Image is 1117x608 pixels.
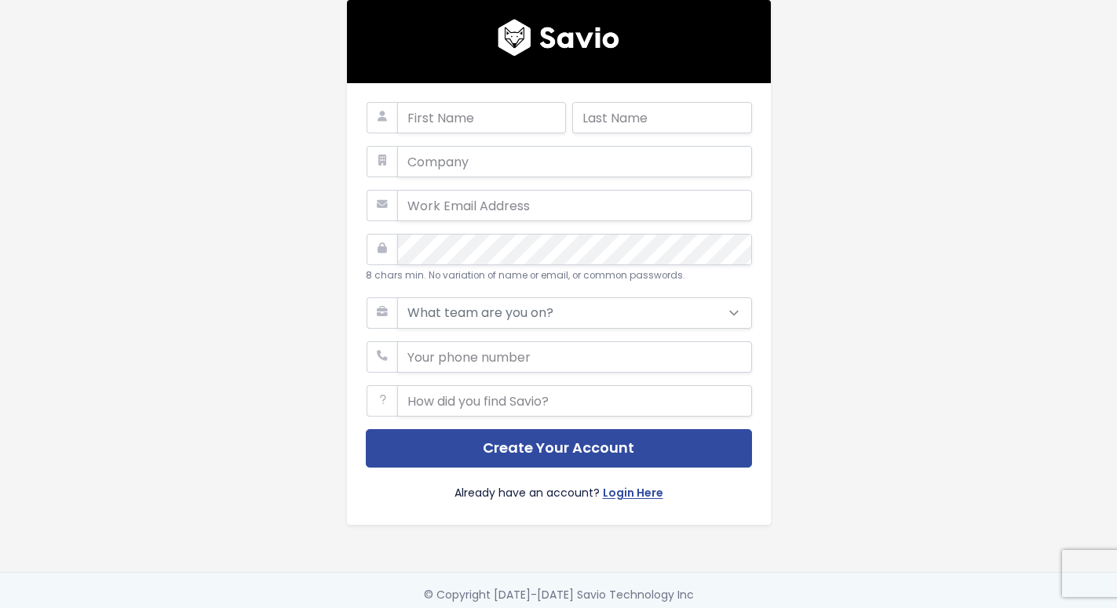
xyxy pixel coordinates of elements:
[397,102,566,133] input: First Name
[366,269,685,282] small: 8 chars min. No variation of name or email, or common passwords.
[424,585,694,605] div: © Copyright [DATE]-[DATE] Savio Technology Inc
[572,102,752,133] input: Last Name
[366,468,752,506] div: Already have an account?
[397,341,752,373] input: Your phone number
[366,429,752,468] button: Create Your Account
[498,19,619,56] img: logo600x187.a314fd40982d.png
[603,483,663,506] a: Login Here
[397,190,752,221] input: Work Email Address
[397,385,752,417] input: How did you find Savio?
[397,146,752,177] input: Company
